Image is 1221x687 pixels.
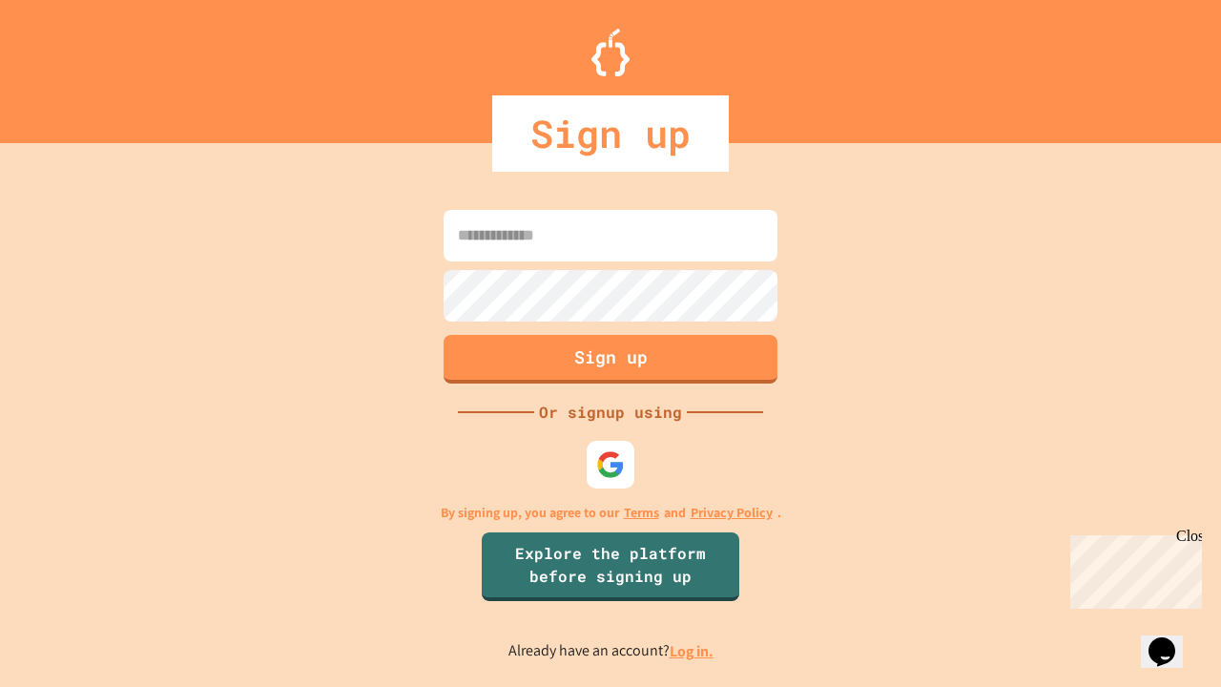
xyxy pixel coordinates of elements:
[1141,611,1202,668] iframe: chat widget
[441,503,781,523] p: By signing up, you agree to our and .
[691,503,773,523] a: Privacy Policy
[1063,528,1202,609] iframe: chat widget
[534,401,687,424] div: Or signup using
[492,95,729,172] div: Sign up
[444,335,777,384] button: Sign up
[482,532,739,601] a: Explore the platform before signing up
[596,450,625,479] img: google-icon.svg
[591,29,630,76] img: Logo.svg
[670,641,714,661] a: Log in.
[624,503,659,523] a: Terms
[8,8,132,121] div: Chat with us now!Close
[508,639,714,663] p: Already have an account?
